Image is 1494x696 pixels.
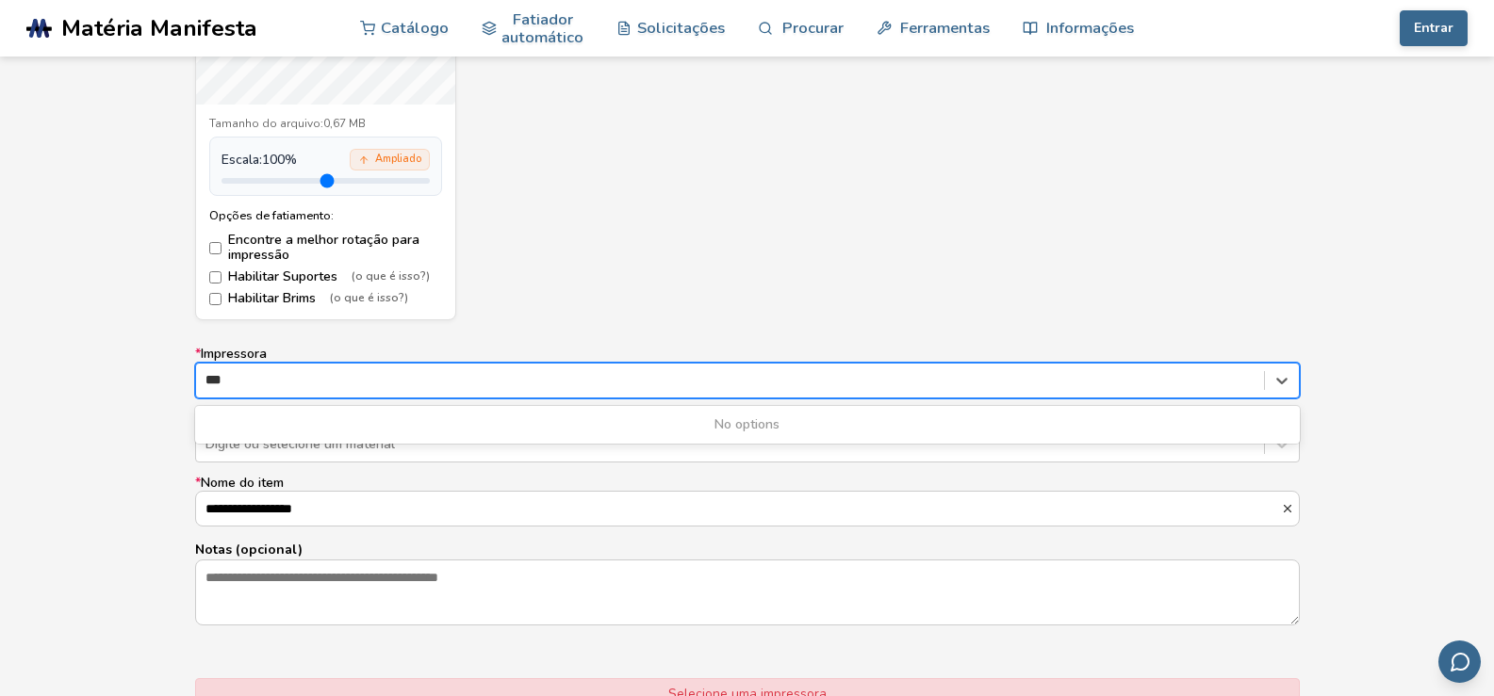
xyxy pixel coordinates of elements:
[201,474,284,492] font: Nome do item
[381,17,449,39] font: Catálogo
[375,152,421,166] font: Ampliado
[205,437,209,452] input: *MaterialDigite ou selecione um material
[323,116,366,131] font: 0,67 MB
[195,410,1300,440] div: No options
[201,345,267,363] font: Impressora
[1281,502,1299,515] button: *Nome do item
[637,17,725,39] font: Solicitações
[1046,17,1134,39] font: Informações
[285,151,297,169] font: %
[782,17,844,39] font: Procurar
[228,267,337,285] font: Habilitar Suportes
[1438,640,1481,683] button: Enviar feedback por e-mail
[900,17,990,39] font: Ferramentas
[222,151,262,169] font: Escala:
[1414,19,1453,37] font: Entrar
[501,8,583,48] font: Fatiador automático
[205,372,235,387] input: *ImpressoraNo options
[209,242,222,254] input: Encontre a melhor rotação para impressão
[330,290,408,305] font: (o que é isso?)
[228,231,419,264] font: Encontre a melhor rotação para impressão
[61,12,257,44] font: Matéria Manifesta
[196,492,1281,526] input: *Nome do item
[1400,10,1468,46] button: Entrar
[209,207,334,223] font: Opções de fatiamento:
[352,268,430,283] font: (o que é isso?)
[195,541,303,558] font: Notas (opcional)
[209,293,222,305] input: Habilitar Brims(o que é isso?)
[196,560,1299,624] textarea: Notas (opcional)
[209,271,222,283] input: Habilitar Suportes(o que é isso?)
[209,116,323,131] font: Tamanho do arquivo:
[228,289,316,307] font: Habilitar Brims
[262,151,285,169] font: 100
